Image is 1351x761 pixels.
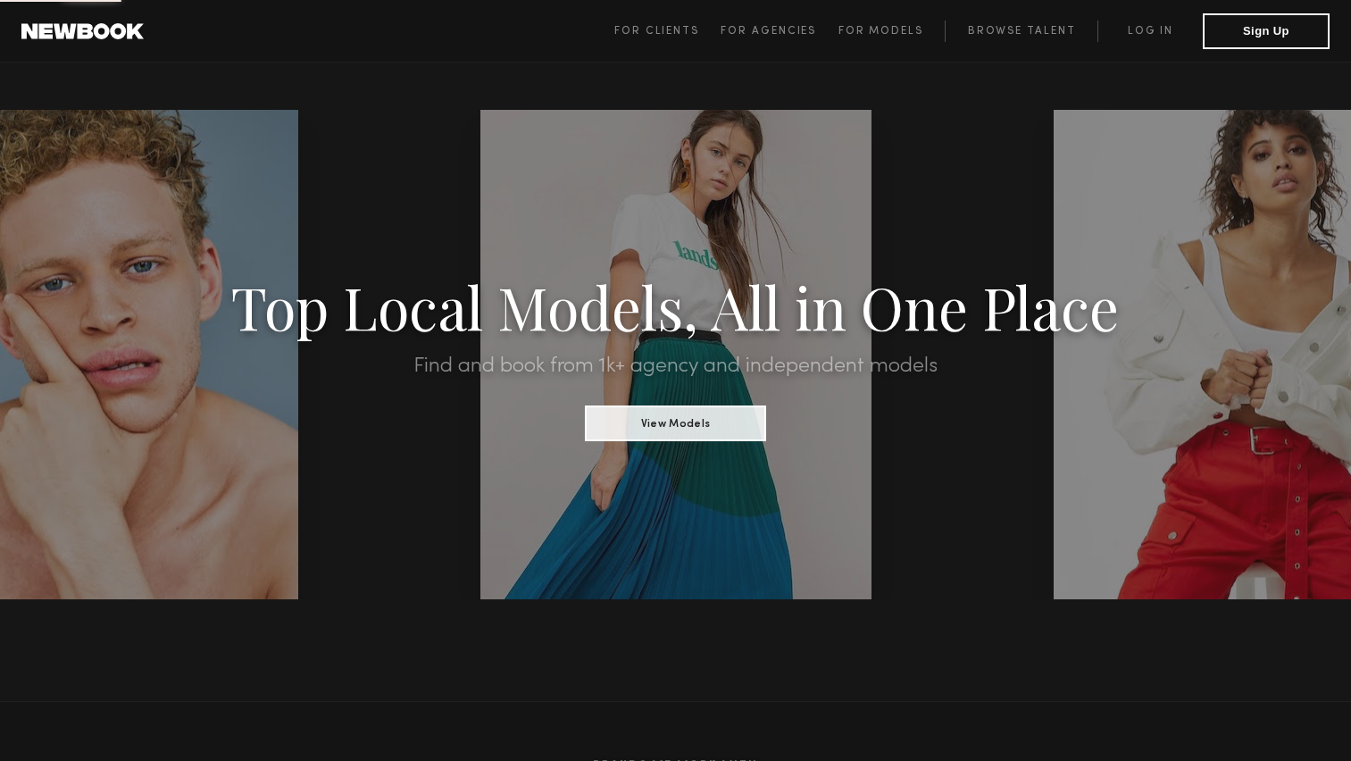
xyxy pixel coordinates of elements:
span: For Clients [614,26,699,37]
a: For Agencies [721,21,838,42]
button: View Models [585,406,766,441]
a: Browse Talent [945,21,1097,42]
h2: Find and book from 1k+ agency and independent models [101,355,1249,377]
a: For Models [838,21,946,42]
button: Sign Up [1203,13,1330,49]
a: View Models [585,412,766,431]
span: For Agencies [721,26,816,37]
span: For Models [838,26,923,37]
h1: Top Local Models, All in One Place [101,279,1249,334]
a: For Clients [614,21,721,42]
a: Log in [1097,21,1203,42]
